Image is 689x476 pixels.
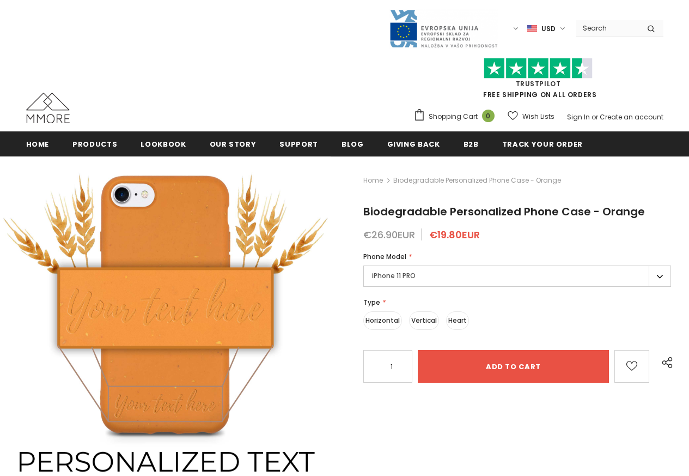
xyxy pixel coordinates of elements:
[502,131,583,156] a: Track your order
[527,24,537,33] img: USD
[363,252,406,261] span: Phone Model
[418,350,609,383] input: Add to cart
[413,109,500,125] a: Shopping Cart 0
[72,139,117,149] span: Products
[363,204,645,219] span: Biodegradable Personalized Phone Case - Orange
[567,112,590,122] a: Sign In
[26,139,50,149] span: Home
[516,79,561,88] a: Trustpilot
[363,311,402,330] label: Horizontal
[26,131,50,156] a: Home
[26,93,70,123] img: MMORE Cases
[279,139,318,149] span: support
[464,139,479,149] span: B2B
[393,174,561,187] span: Biodegradable Personalized Phone Case - Orange
[429,111,478,122] span: Shopping Cart
[72,131,117,156] a: Products
[413,63,663,99] span: FREE SHIPPING ON ALL ORDERS
[446,311,469,330] label: Heart
[464,131,479,156] a: B2B
[363,298,380,307] span: Type
[342,139,364,149] span: Blog
[387,131,440,156] a: Giving back
[389,23,498,33] a: Javni Razpis
[279,131,318,156] a: support
[363,228,415,242] span: €26.90EUR
[210,131,257,156] a: Our Story
[484,58,593,79] img: Trust Pilot Stars
[387,139,440,149] span: Giving back
[141,139,186,149] span: Lookbook
[600,112,663,122] a: Create an account
[363,174,383,187] a: Home
[363,266,671,287] label: iPhone 11 PRO
[429,228,480,242] span: €19.80EUR
[342,131,364,156] a: Blog
[502,139,583,149] span: Track your order
[141,131,186,156] a: Lookbook
[522,111,554,122] span: Wish Lists
[389,9,498,49] img: Javni Razpis
[576,20,639,36] input: Search Site
[592,112,598,122] span: or
[541,23,556,34] span: USD
[210,139,257,149] span: Our Story
[409,311,439,330] label: Vertical
[508,107,554,126] a: Wish Lists
[482,110,495,122] span: 0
